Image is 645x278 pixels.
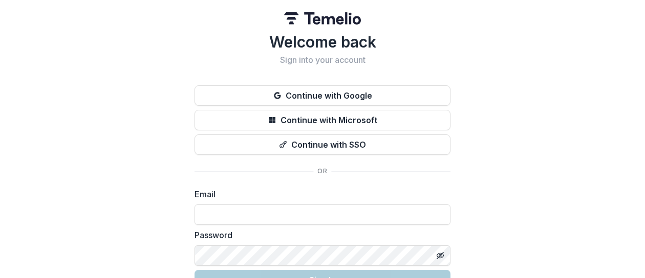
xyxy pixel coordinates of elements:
[195,85,450,106] button: Continue with Google
[432,247,448,264] button: Toggle password visibility
[195,229,444,241] label: Password
[195,188,444,200] label: Email
[195,55,450,65] h2: Sign into your account
[195,33,450,51] h1: Welcome back
[195,110,450,130] button: Continue with Microsoft
[195,134,450,155] button: Continue with SSO
[284,12,361,25] img: Temelio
